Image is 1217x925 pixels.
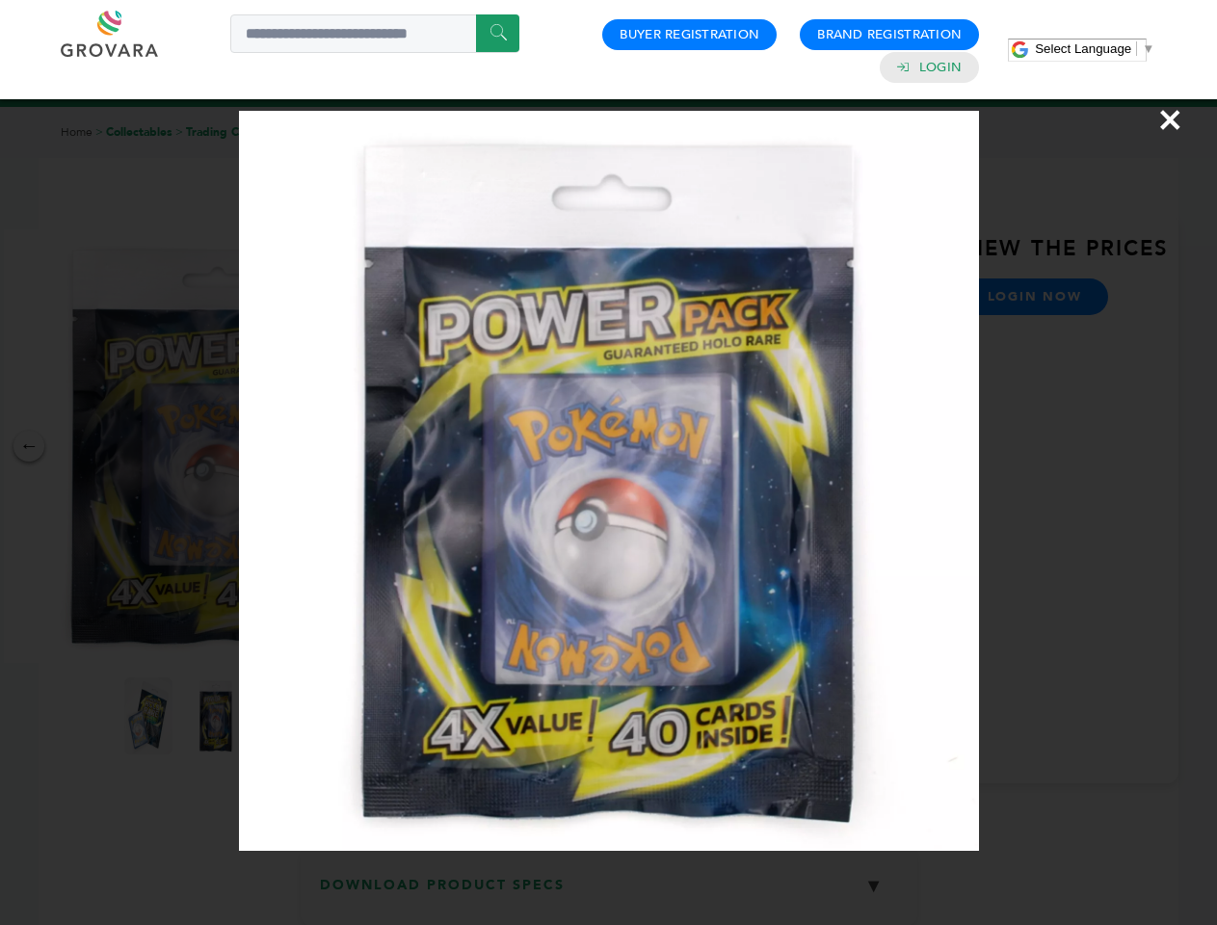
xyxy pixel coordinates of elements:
input: Search a product or brand... [230,14,519,53]
a: Select Language​ [1035,41,1154,56]
img: Image Preview [239,111,979,851]
a: Brand Registration [817,26,962,43]
span: ▼ [1142,41,1154,56]
span: ​ [1136,41,1137,56]
a: Login [919,59,962,76]
span: Select Language [1035,41,1131,56]
span: × [1157,92,1183,146]
a: Buyer Registration [620,26,759,43]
